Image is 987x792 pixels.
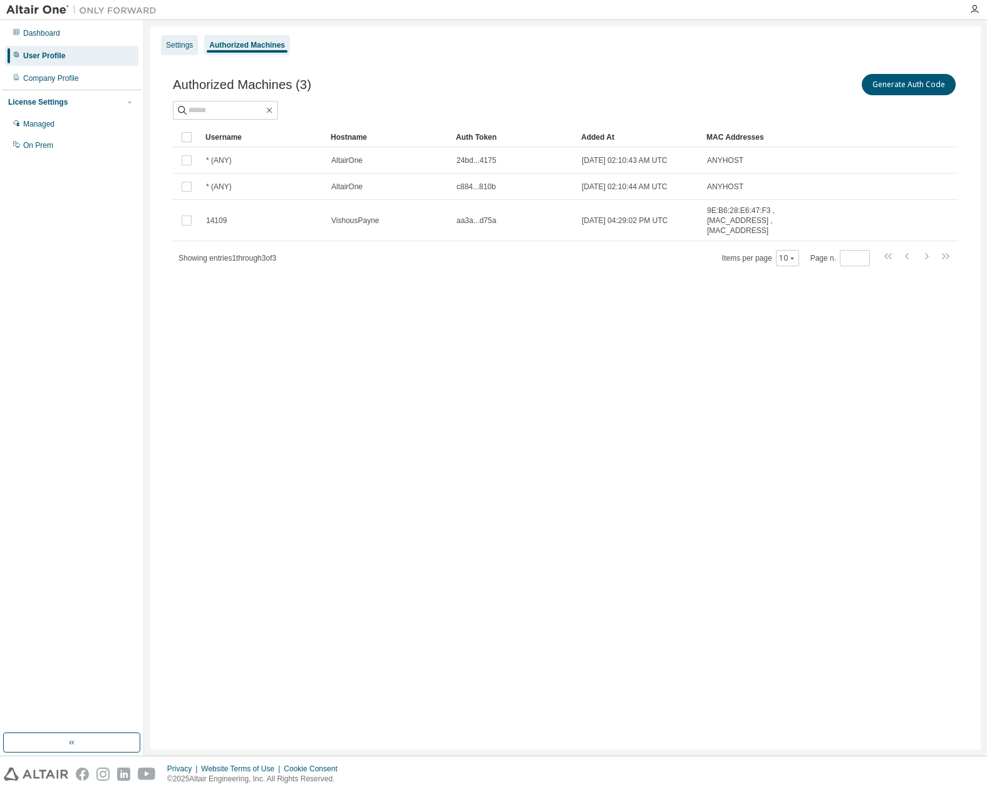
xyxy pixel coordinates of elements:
[706,127,827,147] div: MAC Addresses
[167,764,201,774] div: Privacy
[23,140,53,150] div: On Prem
[707,155,743,165] span: ANYHOST
[331,155,363,165] span: AltairOne
[206,216,227,226] span: 14109
[457,182,496,192] span: c884...810b
[206,182,232,192] span: * (ANY)
[457,216,496,226] span: aa3a...d75a
[96,768,110,781] img: instagram.svg
[178,254,276,263] span: Showing entries 1 through 3 of 3
[456,127,571,147] div: Auth Token
[810,250,870,266] span: Page n.
[138,768,156,781] img: youtube.svg
[284,764,344,774] div: Cookie Consent
[707,206,826,236] span: 9E:B6:28:E6:47:F3 , [MAC_ADDRESS] , [MAC_ADDRESS]
[331,182,363,192] span: AltairOne
[23,28,60,38] div: Dashboard
[201,764,284,774] div: Website Terms of Use
[205,127,321,147] div: Username
[779,253,796,263] button: 10
[206,155,232,165] span: * (ANY)
[6,4,163,16] img: Altair One
[23,119,54,129] div: Managed
[4,768,68,781] img: altair_logo.svg
[707,182,743,192] span: ANYHOST
[582,155,668,165] span: [DATE] 02:10:43 AM UTC
[582,182,668,192] span: [DATE] 02:10:44 AM UTC
[209,40,285,50] div: Authorized Machines
[117,768,130,781] img: linkedin.svg
[331,127,446,147] div: Hostname
[457,155,496,165] span: 24bd...4175
[581,127,696,147] div: Added At
[166,40,193,50] div: Settings
[8,97,68,107] div: License Settings
[173,78,311,92] span: Authorized Machines (3)
[862,74,956,95] button: Generate Auth Code
[722,250,799,266] span: Items per page
[23,51,65,61] div: User Profile
[23,73,79,83] div: Company Profile
[331,216,380,226] span: VishousPayne
[76,768,89,781] img: facebook.svg
[582,216,668,226] span: [DATE] 04:29:02 PM UTC
[167,774,345,784] p: © 2025 Altair Engineering, Inc. All Rights Reserved.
